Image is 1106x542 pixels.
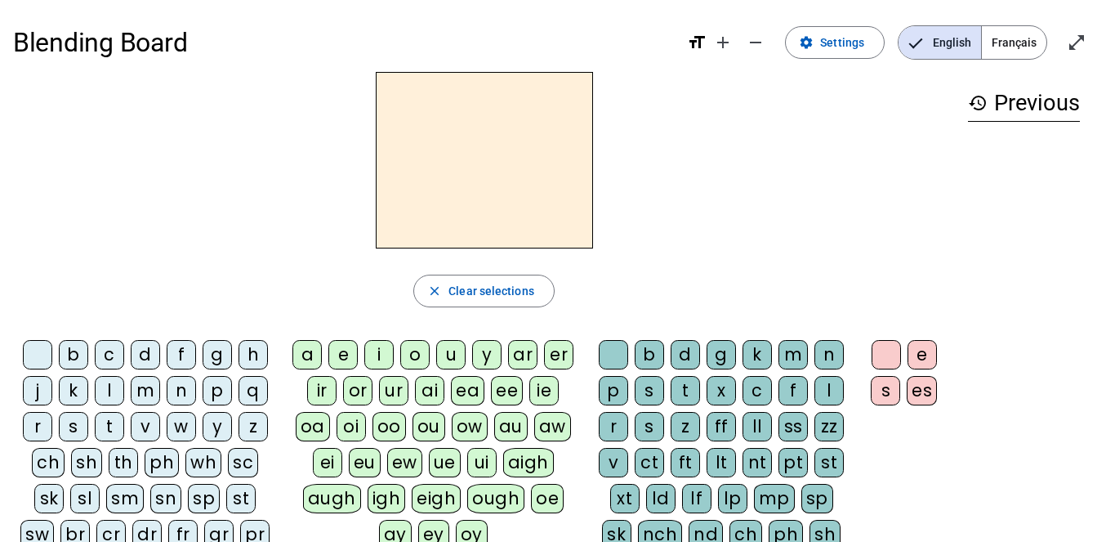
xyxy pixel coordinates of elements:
[599,376,628,405] div: p
[451,376,484,405] div: ea
[131,376,160,405] div: m
[610,484,640,513] div: xt
[1067,33,1086,52] mat-icon: open_in_full
[328,340,358,370] div: e
[544,340,573,370] div: er
[34,484,64,513] div: sk
[452,412,488,441] div: ow
[429,448,461,477] div: ue
[778,376,808,405] div: f
[778,340,808,370] div: m
[491,376,523,405] div: ee
[427,284,442,298] mat-icon: close
[968,85,1080,122] h3: Previous
[145,448,179,477] div: ph
[337,412,366,441] div: oi
[671,448,700,477] div: ft
[13,16,674,69] h1: Blending Board
[71,448,102,477] div: sh
[379,376,408,405] div: ur
[682,484,711,513] div: lf
[467,484,524,513] div: ough
[743,376,772,405] div: c
[412,484,461,513] div: eigh
[635,448,664,477] div: ct
[743,448,772,477] div: nt
[95,340,124,370] div: c
[400,340,430,370] div: o
[372,412,406,441] div: oo
[448,281,534,301] span: Clear selections
[713,33,733,52] mat-icon: add
[228,448,258,477] div: sc
[59,340,88,370] div: b
[646,484,676,513] div: ld
[814,412,844,441] div: zz
[307,376,337,405] div: ir
[635,376,664,405] div: s
[59,376,88,405] div: k
[671,376,700,405] div: t
[226,484,256,513] div: st
[185,448,221,477] div: wh
[188,484,220,513] div: sp
[239,412,268,441] div: z
[899,26,981,59] span: English
[203,376,232,405] div: p
[635,340,664,370] div: b
[364,340,394,370] div: i
[494,412,528,441] div: au
[635,412,664,441] div: s
[529,376,559,405] div: ie
[292,340,322,370] div: a
[296,412,330,441] div: oa
[131,340,160,370] div: d
[778,412,808,441] div: ss
[687,33,707,52] mat-icon: format_size
[754,484,795,513] div: mp
[472,340,502,370] div: y
[785,26,885,59] button: Settings
[814,376,844,405] div: l
[707,376,736,405] div: x
[368,484,406,513] div: igh
[59,412,88,441] div: s
[743,412,772,441] div: ll
[508,340,537,370] div: ar
[908,340,937,370] div: e
[415,376,444,405] div: ai
[203,340,232,370] div: g
[23,412,52,441] div: r
[343,376,372,405] div: or
[239,376,268,405] div: q
[167,376,196,405] div: n
[467,448,497,477] div: ui
[413,412,445,441] div: ou
[799,35,814,50] mat-icon: settings
[387,448,422,477] div: ew
[436,340,466,370] div: u
[801,484,833,513] div: sp
[239,340,268,370] div: h
[413,275,555,307] button: Clear selections
[599,412,628,441] div: r
[814,340,844,370] div: n
[303,484,361,513] div: augh
[95,376,124,405] div: l
[739,26,772,59] button: Decrease font size
[671,340,700,370] div: d
[820,33,864,52] span: Settings
[150,484,181,513] div: sn
[907,376,937,405] div: es
[671,412,700,441] div: z
[707,340,736,370] div: g
[313,448,342,477] div: ei
[95,412,124,441] div: t
[167,412,196,441] div: w
[707,412,736,441] div: ff
[599,448,628,477] div: v
[203,412,232,441] div: y
[707,448,736,477] div: lt
[718,484,747,513] div: lp
[167,340,196,370] div: f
